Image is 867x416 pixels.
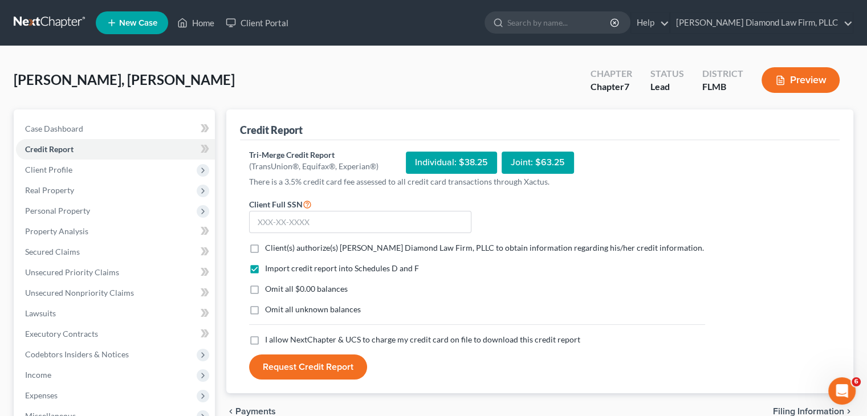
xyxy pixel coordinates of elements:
span: Case Dashboard [25,124,83,133]
a: Executory Contracts [16,324,215,344]
button: chevron_left Payments [226,407,276,416]
span: Client(s) authorize(s) [PERSON_NAME] Diamond Law Firm, PLLC to obtain information regarding his/h... [265,243,704,252]
div: Lead [650,80,684,93]
span: Credit Report [25,144,74,154]
button: Preview [762,67,840,93]
a: Client Portal [220,13,294,33]
div: Credit Report [240,123,303,137]
a: Property Analysis [16,221,215,242]
div: Chapter [591,80,632,93]
p: There is a 3.5% credit card fee assessed to all credit card transactions through Xactus. [249,176,705,187]
a: Unsecured Priority Claims [16,262,215,283]
input: XXX-XX-XXXX [249,211,471,234]
button: Request Credit Report [249,354,367,380]
span: [PERSON_NAME], [PERSON_NAME] [14,71,235,88]
a: Home [172,13,220,33]
i: chevron_right [844,407,853,416]
a: Case Dashboard [16,119,215,139]
a: Help [631,13,669,33]
i: chevron_left [226,407,235,416]
span: Unsecured Nonpriority Claims [25,288,134,297]
span: 7 [624,81,629,92]
button: Filing Information chevron_right [773,407,853,416]
span: Secured Claims [25,247,80,256]
span: Lawsuits [25,308,56,318]
div: District [702,67,743,80]
a: Secured Claims [16,242,215,262]
iframe: Intercom live chat [828,377,856,405]
span: Client Profile [25,165,72,174]
span: Omit all unknown balances [265,304,361,314]
a: [PERSON_NAME] Diamond Law Firm, PLLC [670,13,853,33]
span: Import credit report into Schedules D and F [265,263,419,273]
span: I allow NextChapter & UCS to charge my credit card on file to download this credit report [265,335,580,344]
span: Property Analysis [25,226,88,236]
div: (TransUnion®, Equifax®, Experian®) [249,161,378,172]
div: Individual: $38.25 [406,152,497,174]
span: Income [25,370,51,380]
span: Filing Information [773,407,844,416]
div: Joint: $63.25 [502,152,574,174]
span: Personal Property [25,206,90,215]
span: Omit all $0.00 balances [265,284,348,293]
span: Payments [235,407,276,416]
a: Credit Report [16,139,215,160]
span: Codebtors Insiders & Notices [25,349,129,359]
div: Tri-Merge Credit Report [249,149,378,161]
span: Unsecured Priority Claims [25,267,119,277]
span: New Case [119,19,157,27]
div: Chapter [591,67,632,80]
span: Expenses [25,390,58,400]
input: Search by name... [507,12,612,33]
a: Unsecured Nonpriority Claims [16,283,215,303]
a: Lawsuits [16,303,215,324]
span: Real Property [25,185,74,195]
div: FLMB [702,80,743,93]
span: Executory Contracts [25,329,98,338]
span: 6 [852,377,861,386]
div: Status [650,67,684,80]
span: Client Full SSN [249,199,303,209]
